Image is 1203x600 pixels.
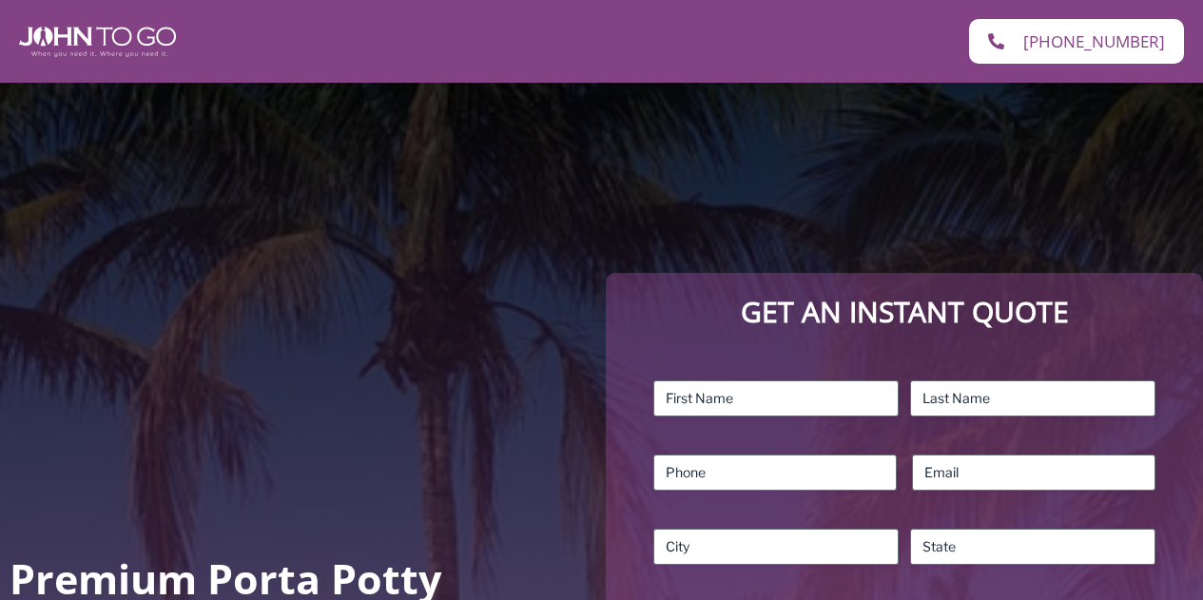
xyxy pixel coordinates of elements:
[910,380,1155,416] input: Last Name
[625,292,1184,333] p: Get an Instant Quote
[653,380,899,416] input: First Name
[969,19,1184,64] a: [PHONE_NUMBER]
[1023,33,1165,49] span: [PHONE_NUMBER]
[653,529,899,565] input: City
[19,27,176,57] img: John To Go
[653,455,897,491] input: Phone
[912,455,1155,491] input: Email
[910,529,1155,565] input: State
